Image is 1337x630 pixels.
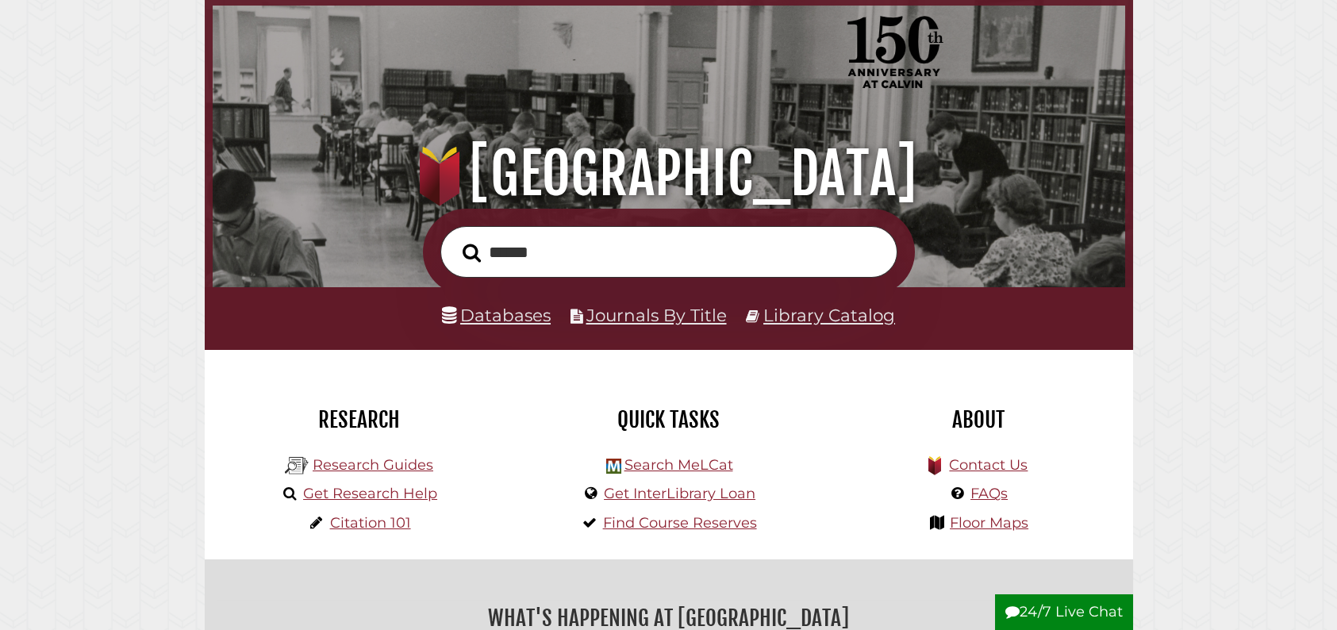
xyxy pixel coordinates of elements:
a: Citation 101 [330,514,411,532]
a: Find Course Reserves [603,514,757,532]
h2: Quick Tasks [526,406,812,433]
a: Library Catalog [763,305,895,325]
h2: About [836,406,1121,433]
a: Get InterLibrary Loan [604,485,755,502]
a: Journals By Title [586,305,727,325]
a: FAQs [970,485,1008,502]
a: Get Research Help [303,485,437,502]
a: Research Guides [313,456,433,474]
h2: Research [217,406,502,433]
button: Search [455,239,489,267]
h1: [GEOGRAPHIC_DATA] [232,139,1105,209]
i: Search [463,243,481,263]
img: Hekman Library Logo [606,459,621,474]
a: Search MeLCat [624,456,732,474]
a: Contact Us [949,456,1028,474]
a: Databases [442,305,551,325]
img: Hekman Library Logo [285,454,309,478]
a: Floor Maps [950,514,1028,532]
